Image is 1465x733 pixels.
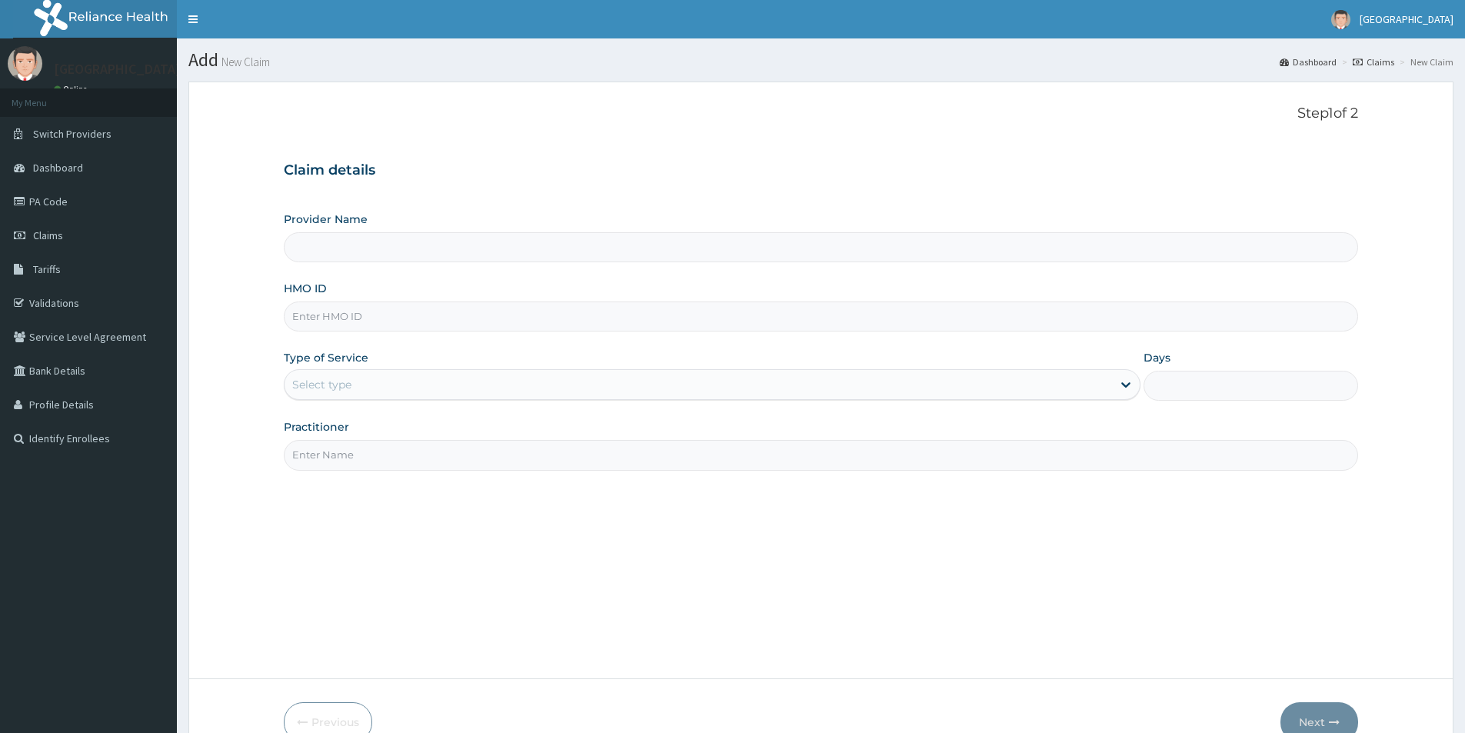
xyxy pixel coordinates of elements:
span: Dashboard [33,161,83,175]
p: [GEOGRAPHIC_DATA] [54,62,181,76]
span: Tariffs [33,262,61,276]
label: Provider Name [284,212,368,227]
li: New Claim [1396,55,1453,68]
a: Claims [1353,55,1394,68]
label: Days [1144,350,1170,365]
input: Enter HMO ID [284,302,1358,332]
a: Dashboard [1280,55,1337,68]
h1: Add [188,50,1453,70]
input: Enter Name [284,440,1358,470]
h3: Claim details [284,162,1358,179]
small: New Claim [218,56,270,68]
label: HMO ID [284,281,327,296]
label: Practitioner [284,419,349,435]
span: Switch Providers [33,127,112,141]
a: Online [54,84,91,95]
img: User Image [1331,10,1350,29]
p: Step 1 of 2 [284,105,1358,122]
label: Type of Service [284,350,368,365]
span: [GEOGRAPHIC_DATA] [1360,12,1453,26]
img: User Image [8,46,42,81]
span: Claims [33,228,63,242]
div: Select type [292,377,351,392]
